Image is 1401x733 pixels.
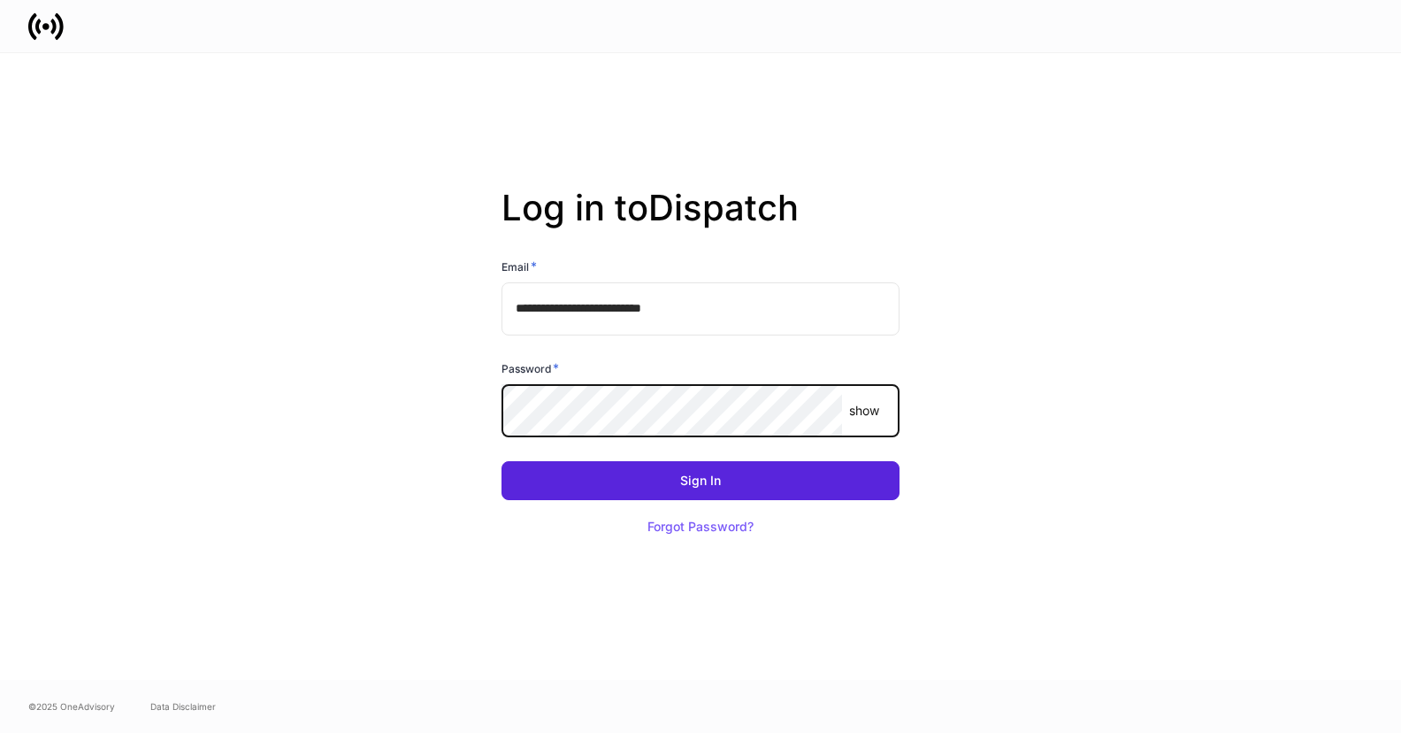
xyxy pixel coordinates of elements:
[625,507,776,546] button: Forgot Password?
[680,475,721,487] div: Sign In
[28,699,115,714] span: © 2025 OneAdvisory
[501,258,537,275] h6: Email
[501,187,900,258] h2: Log in to Dispatch
[501,359,559,377] h6: Password
[647,521,754,533] div: Forgot Password?
[150,699,216,714] a: Data Disclaimer
[849,402,879,420] p: show
[501,461,900,500] button: Sign In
